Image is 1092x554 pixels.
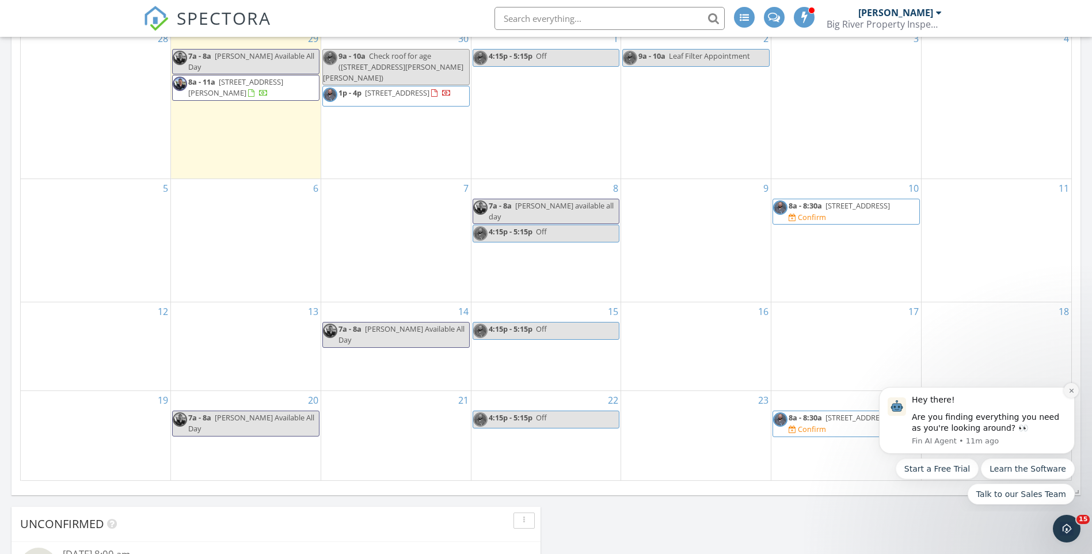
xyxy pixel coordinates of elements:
[171,29,321,179] td: Go to September 29, 2025
[789,424,826,435] a: Confirm
[921,179,1071,302] td: Go to October 11, 2025
[26,21,44,39] img: Profile image for Fin AI Agent
[50,18,204,29] div: Hey there!
[789,412,822,423] span: 8a - 8:30a
[119,82,213,103] button: Quick reply: Learn the Software
[306,29,321,48] a: Go to September 29, 2025
[471,391,621,480] td: Go to October 22, 2025
[771,179,922,302] td: Go to October 10, 2025
[473,324,488,338] img: 8895b76ad7f0429a98a2651eccbaa68f.jpeg
[489,200,512,211] span: 7a - 8a
[106,107,213,128] button: Quick reply: Talk to our Sales Team
[1076,515,1090,524] span: 15
[188,77,283,98] span: [STREET_ADDRESS][PERSON_NAME]
[906,179,921,198] a: Go to October 10, 2025
[306,391,321,409] a: Go to October 20, 2025
[621,29,771,179] td: Go to October 2, 2025
[606,391,621,409] a: Go to October 22, 2025
[338,88,451,98] a: 1p - 4p [STREET_ADDRESS]
[789,212,826,223] a: Confirm
[338,324,362,334] span: 7a - 8a
[761,179,771,198] a: Go to October 9, 2025
[188,77,215,87] span: 8a - 11a
[494,7,725,30] input: Search everything...
[798,213,826,222] div: Confirm
[50,35,204,58] div: Are you finding everything you need as you're looking around? 👀
[921,29,1071,179] td: Go to October 4, 2025
[825,412,890,423] span: [STREET_ADDRESS]
[611,179,621,198] a: Go to October 8, 2025
[623,51,637,65] img: 8895b76ad7f0429a98a2651eccbaa68f.jpeg
[202,6,217,21] button: Dismiss notification
[323,51,463,83] span: Check roof for age ([STREET_ADDRESS][PERSON_NAME][PERSON_NAME])
[171,302,321,391] td: Go to October 13, 2025
[323,324,337,338] img: 07dd2dc2a83141b39b73a5bfe9f506b8.jpeg
[489,200,614,222] span: [PERSON_NAME] available all day
[789,412,890,423] a: 8a - 8:30a [STREET_ADDRESS]
[321,391,471,480] td: Go to October 21, 2025
[34,82,117,103] button: Quick reply: Start a Free Trial
[365,88,429,98] span: [STREET_ADDRESS]
[21,391,171,480] td: Go to October 19, 2025
[161,179,170,198] a: Go to October 5, 2025
[789,200,890,211] a: 8a - 8:30a [STREET_ADDRESS]
[456,391,471,409] a: Go to October 21, 2025
[323,88,337,102] img: 8895b76ad7f0429a98a2651eccbaa68f.jpeg
[825,200,890,211] span: [STREET_ADDRESS]
[461,179,471,198] a: Go to October 7, 2025
[489,51,532,61] span: 4:15p - 5:15p
[321,29,471,179] td: Go to September 30, 2025
[306,302,321,321] a: Go to October 13, 2025
[669,51,750,61] span: Leaf Filter Appointment
[338,51,366,61] span: 9a - 10a
[188,412,314,434] span: [PERSON_NAME] Available All Day
[756,391,771,409] a: Go to October 23, 2025
[906,302,921,321] a: Go to October 17, 2025
[338,88,362,98] span: 1p - 4p
[798,424,826,434] div: Confirm
[20,516,104,532] span: Unconfirmed
[771,391,922,480] td: Go to October 24, 2025
[50,18,204,58] div: Message content
[172,75,319,101] a: 8a - 11a [STREET_ADDRESS][PERSON_NAME]
[188,51,314,72] span: [PERSON_NAME] Available All Day
[21,302,171,391] td: Go to October 12, 2025
[143,6,169,31] img: The Best Home Inspection Software - Spectora
[489,412,532,423] span: 4:15p - 5:15p
[761,29,771,48] a: Go to October 2, 2025
[473,200,488,215] img: 07dd2dc2a83141b39b73a5bfe9f506b8.jpeg
[1061,29,1071,48] a: Go to October 4, 2025
[1053,515,1080,542] iframe: Intercom live chat
[21,29,171,179] td: Go to September 28, 2025
[311,179,321,198] a: Go to October 6, 2025
[177,6,271,30] span: SPECTORA
[921,302,1071,391] td: Go to October 18, 2025
[756,302,771,321] a: Go to October 16, 2025
[621,391,771,480] td: Go to October 23, 2025
[17,82,213,128] div: Quick reply options
[173,77,187,91] img: 07dd2dc2a83141b39b73a5bfe9f506b8.jpeg
[17,10,213,77] div: message notification from Fin AI Agent, 11m ago. Hey there! Are you finding everything you need a...
[489,226,532,237] span: 4:15p - 5:15p
[143,16,271,40] a: SPECTORA
[489,324,532,334] span: 4:15p - 5:15p
[21,179,171,302] td: Go to October 5, 2025
[171,179,321,302] td: Go to October 6, 2025
[188,412,211,423] span: 7a - 8a
[621,179,771,302] td: Go to October 9, 2025
[773,200,787,215] img: 8895b76ad7f0429a98a2651eccbaa68f.jpeg
[473,226,488,241] img: 8895b76ad7f0429a98a2651eccbaa68f.jpeg
[606,302,621,321] a: Go to October 15, 2025
[173,51,187,65] img: 07dd2dc2a83141b39b73a5bfe9f506b8.jpeg
[858,7,933,18] div: [PERSON_NAME]
[471,29,621,179] td: Go to October 1, 2025
[536,51,547,61] span: Off
[155,302,170,321] a: Go to October 12, 2025
[321,179,471,302] td: Go to October 7, 2025
[911,29,921,48] a: Go to October 3, 2025
[1056,302,1071,321] a: Go to October 18, 2025
[456,302,471,321] a: Go to October 14, 2025
[338,324,465,345] span: [PERSON_NAME] Available All Day
[773,199,920,225] a: 8a - 8:30a [STREET_ADDRESS] Confirm
[536,412,547,423] span: Off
